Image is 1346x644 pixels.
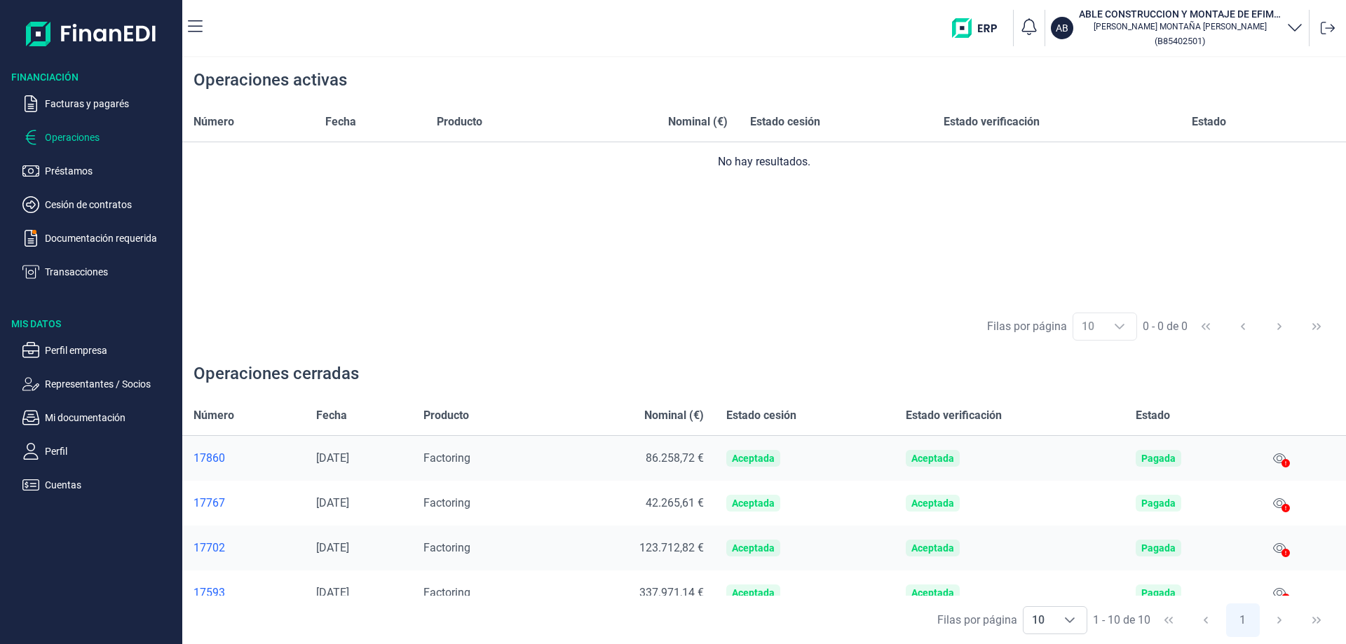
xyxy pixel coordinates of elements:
div: Aceptada [732,587,775,598]
img: Logo de aplicación [26,11,157,56]
button: Next Page [1263,603,1296,637]
span: Factoring [423,496,470,509]
p: [PERSON_NAME] MONTAÑA [PERSON_NAME] [1079,21,1281,32]
button: Transacciones [22,263,177,280]
span: Factoring [423,451,470,465]
div: Choose [1053,607,1087,633]
span: 10 [1024,607,1053,633]
img: erp [952,18,1007,38]
p: Perfil [45,443,177,460]
div: Operaciones activas [193,69,347,91]
div: Aceptada [732,542,775,554]
p: AB [1056,21,1068,35]
p: Facturas y pagarés [45,95,177,112]
div: Choose [1103,313,1136,340]
div: [DATE] [316,496,401,510]
p: Préstamos [45,163,177,179]
span: Estado [1192,114,1226,130]
button: Last Page [1300,310,1333,343]
a: 17702 [193,541,294,555]
button: Perfil [22,443,177,460]
span: Producto [423,407,469,424]
span: Estado verificación [944,114,1040,130]
div: Aceptada [911,498,954,509]
span: Nominal (€) [644,407,704,424]
span: 123.712,82 € [639,541,704,554]
span: Estado cesión [750,114,820,130]
span: 1 - 10 de 10 [1093,615,1150,626]
p: Documentación requerida [45,230,177,247]
p: Perfil empresa [45,342,177,359]
a: 17767 [193,496,294,510]
div: Pagada [1141,542,1176,554]
button: Representantes / Socios [22,376,177,392]
div: Pagada [1141,453,1176,464]
div: Aceptada [911,587,954,598]
p: Cesión de contratos [45,196,177,213]
button: Previous Page [1189,603,1223,637]
button: ABABLE CONSTRUCCION Y MONTAJE DE EFIMEROS SL[PERSON_NAME] MONTAÑA [PERSON_NAME](B85402501) [1051,7,1303,49]
span: 337.971,14 € [639,586,704,599]
small: Copiar cif [1155,36,1205,46]
button: Page 1 [1226,603,1260,637]
p: Cuentas [45,477,177,493]
button: Documentación requerida [22,230,177,247]
div: [DATE] [316,451,401,465]
div: Pagada [1141,587,1176,598]
button: Previous Page [1226,310,1260,343]
p: Transacciones [45,263,177,280]
button: Cuentas [22,477,177,493]
span: Estado cesión [726,407,796,424]
span: Fecha [316,407,347,424]
span: 86.258,72 € [646,451,704,465]
div: Filas por página [937,612,1017,629]
button: Perfil empresa [22,342,177,359]
h3: ABLE CONSTRUCCION Y MONTAJE DE EFIMEROS SL [1079,7,1281,21]
span: Estado [1136,407,1170,424]
button: First Page [1152,603,1185,637]
a: 17593 [193,586,294,600]
button: Operaciones [22,129,177,146]
span: Producto [437,114,482,130]
button: Facturas y pagarés [22,95,177,112]
button: Préstamos [22,163,177,179]
p: Mi documentación [45,409,177,426]
span: Estado verificación [906,407,1002,424]
div: [DATE] [316,586,401,600]
span: Número [193,407,234,424]
div: Aceptada [911,542,954,554]
span: Nominal (€) [668,114,728,130]
div: No hay resultados. [193,153,1335,170]
span: 0 - 0 de 0 [1143,321,1188,332]
button: First Page [1189,310,1223,343]
p: Representantes / Socios [45,376,177,392]
div: Operaciones cerradas [193,362,359,385]
div: Filas por página [987,318,1067,335]
span: Número [193,114,234,130]
div: Aceptada [732,498,775,509]
span: Factoring [423,586,470,599]
span: Fecha [325,114,356,130]
div: Aceptada [732,453,775,464]
span: 42.265,61 € [646,496,704,509]
button: Next Page [1263,310,1296,343]
p: Operaciones [45,129,177,146]
button: Last Page [1300,603,1333,637]
div: [DATE] [316,541,401,555]
button: Mi documentación [22,409,177,426]
button: Cesión de contratos [22,196,177,213]
span: Factoring [423,541,470,554]
a: 17860 [193,451,294,465]
div: Aceptada [911,453,954,464]
div: Pagada [1141,498,1176,509]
